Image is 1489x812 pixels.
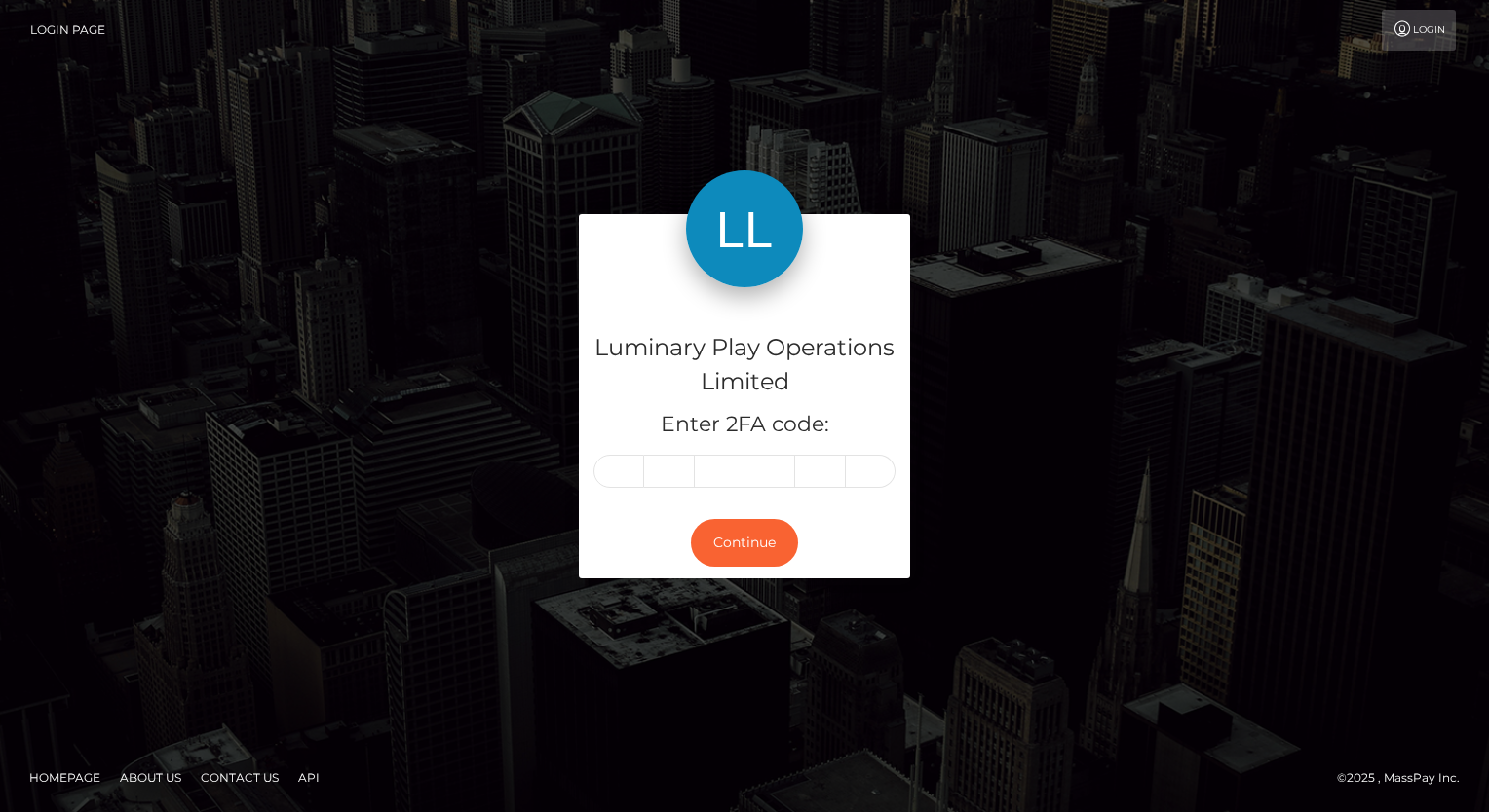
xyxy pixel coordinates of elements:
a: Contact Us [193,762,286,793]
img: Luminary Play Operations Limited [686,170,803,287]
h4: Luminary Play Operations Limited [593,331,896,399]
a: Login Page [30,10,105,51]
a: API [290,762,327,793]
button: Continue [691,519,798,567]
a: Homepage [21,762,108,793]
div: © 2025 , MassPay Inc. [1337,767,1474,789]
h5: Enter 2FA code: [593,410,896,440]
a: About Us [112,762,189,793]
a: Login [1382,10,1456,51]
